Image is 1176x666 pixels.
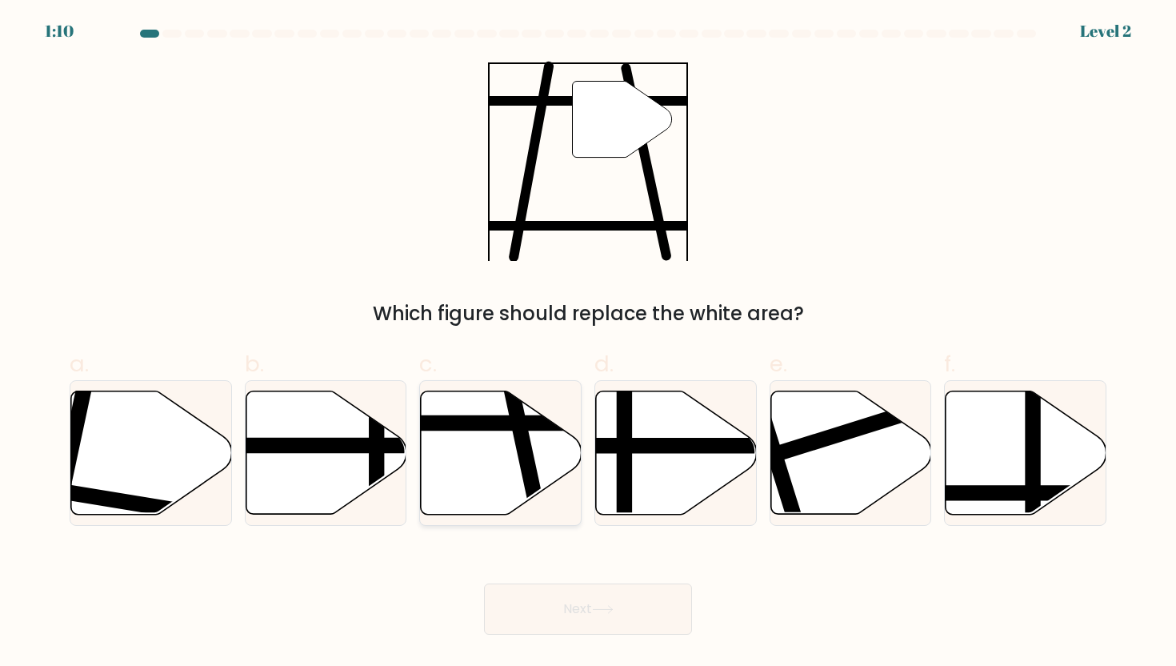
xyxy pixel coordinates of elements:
[1080,19,1131,43] div: Level 2
[245,348,264,379] span: b.
[79,299,1097,328] div: Which figure should replace the white area?
[573,81,672,157] g: "
[419,348,437,379] span: c.
[45,19,74,43] div: 1:10
[770,348,787,379] span: e.
[484,584,692,635] button: Next
[944,348,955,379] span: f.
[70,348,89,379] span: a.
[594,348,614,379] span: d.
